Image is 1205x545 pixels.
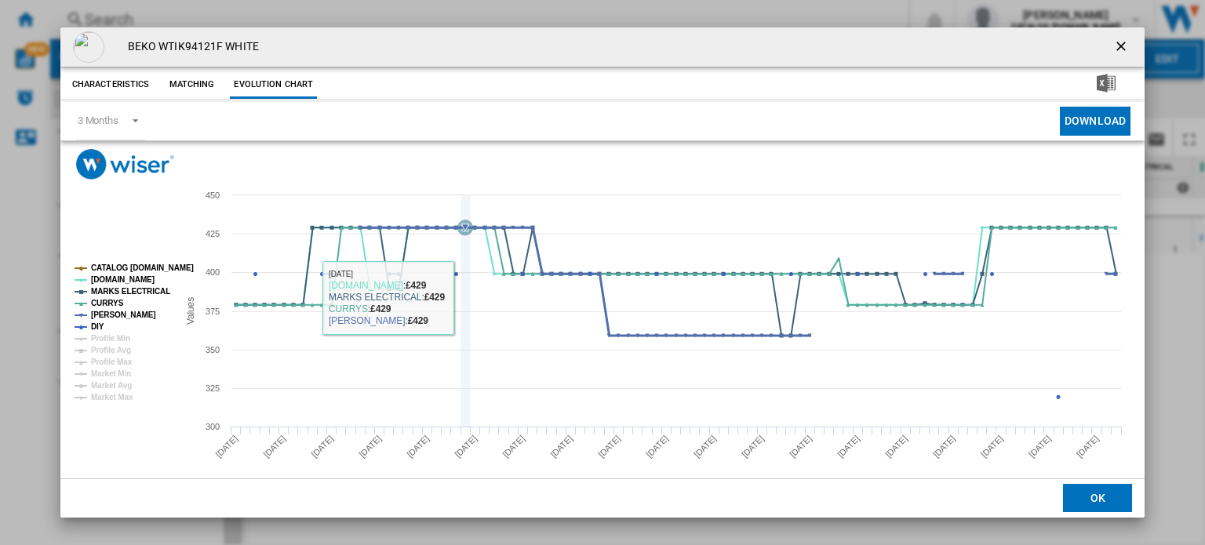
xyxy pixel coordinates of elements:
[91,369,131,378] tspan: Market Min
[206,383,220,393] tspan: 325
[692,434,718,460] tspan: [DATE]
[60,27,1145,518] md-dialog: Product popup
[184,297,195,325] tspan: Values
[91,358,133,366] tspan: Profile Max
[1107,31,1138,63] button: getI18NText('BUTTONS.CLOSE_DIALOG')
[548,434,574,460] tspan: [DATE]
[68,71,154,99] button: Characteristics
[120,39,259,55] h4: BEKO WTIK94121F WHITE
[357,434,383,460] tspan: [DATE]
[261,434,287,460] tspan: [DATE]
[453,434,479,460] tspan: [DATE]
[91,393,133,401] tspan: Market Max
[91,346,131,354] tspan: Profile Avg
[157,71,226,99] button: Matching
[883,434,909,460] tspan: [DATE]
[91,275,155,284] tspan: [DOMAIN_NAME]
[91,381,132,390] tspan: Market Avg
[76,149,174,180] img: logo_wiser_300x94.png
[979,434,1005,460] tspan: [DATE]
[501,434,526,460] tspan: [DATE]
[931,434,957,460] tspan: [DATE]
[91,263,194,272] tspan: CATALOG [DOMAIN_NAME]
[309,434,335,460] tspan: [DATE]
[213,434,239,460] tspan: [DATE]
[1060,107,1130,136] button: Download
[1027,434,1053,460] tspan: [DATE]
[206,229,220,238] tspan: 425
[644,434,670,460] tspan: [DATE]
[91,299,124,307] tspan: CURRYS
[91,334,130,343] tspan: Profile Min
[788,434,814,460] tspan: [DATE]
[1063,485,1132,513] button: OK
[405,434,431,460] tspan: [DATE]
[1072,71,1141,99] button: Download in Excel
[835,434,861,460] tspan: [DATE]
[206,267,220,277] tspan: 400
[73,31,104,63] img: empty.gif
[1097,74,1116,93] img: excel-24x24.png
[91,287,170,296] tspan: MARKS ELECTRICAL
[78,114,118,126] div: 3 Months
[206,191,220,200] tspan: 450
[740,434,766,460] tspan: [DATE]
[91,311,156,319] tspan: [PERSON_NAME]
[206,422,220,431] tspan: 300
[206,345,220,354] tspan: 350
[206,307,220,316] tspan: 375
[230,71,317,99] button: Evolution chart
[1113,38,1132,57] ng-md-icon: getI18NText('BUTTONS.CLOSE_DIALOG')
[596,434,622,460] tspan: [DATE]
[91,322,104,331] tspan: DIY
[1075,434,1101,460] tspan: [DATE]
